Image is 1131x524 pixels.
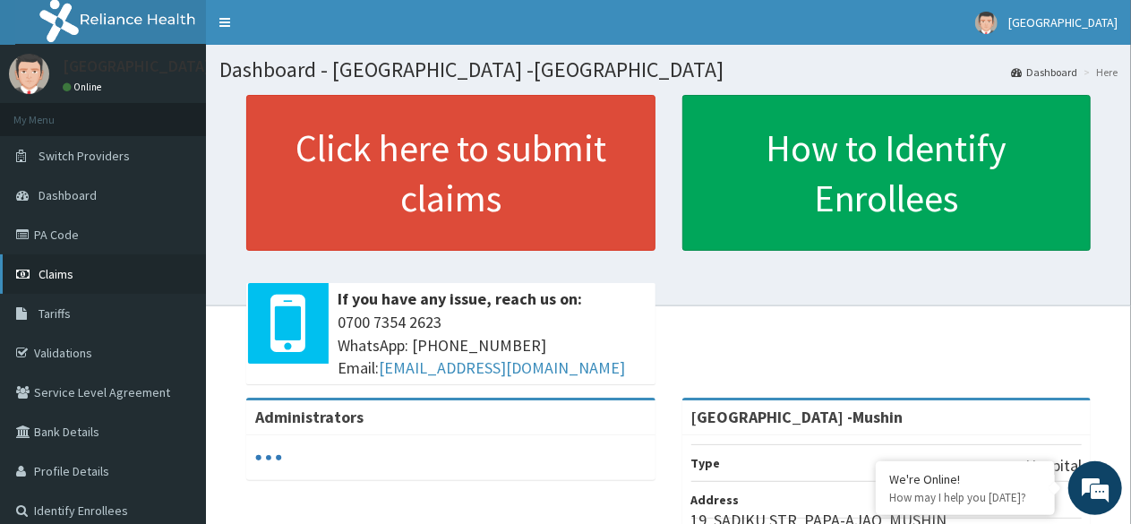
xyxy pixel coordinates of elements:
[39,187,97,203] span: Dashboard
[255,407,364,427] b: Administrators
[338,288,582,309] b: If you have any issue, reach us on:
[1079,64,1118,80] li: Here
[682,95,1092,251] a: How to Identify Enrollees
[889,471,1041,487] div: We're Online!
[63,81,106,93] a: Online
[1008,14,1118,30] span: [GEOGRAPHIC_DATA]
[691,455,721,471] b: Type
[338,311,647,380] span: 0700 7354 2623 WhatsApp: [PHONE_NUMBER] Email:
[63,58,210,74] p: [GEOGRAPHIC_DATA]
[39,266,73,282] span: Claims
[889,490,1041,505] p: How may I help you today?
[39,148,130,164] span: Switch Providers
[39,305,71,322] span: Tariffs
[379,357,625,378] a: [EMAIL_ADDRESS][DOMAIN_NAME]
[975,12,998,34] img: User Image
[1025,454,1082,477] p: Hospital
[691,407,904,427] strong: [GEOGRAPHIC_DATA] -Mushin
[255,444,282,471] svg: audio-loading
[246,95,655,251] a: Click here to submit claims
[1011,64,1077,80] a: Dashboard
[9,54,49,94] img: User Image
[219,58,1118,82] h1: Dashboard - [GEOGRAPHIC_DATA] -[GEOGRAPHIC_DATA]
[691,492,740,508] b: Address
